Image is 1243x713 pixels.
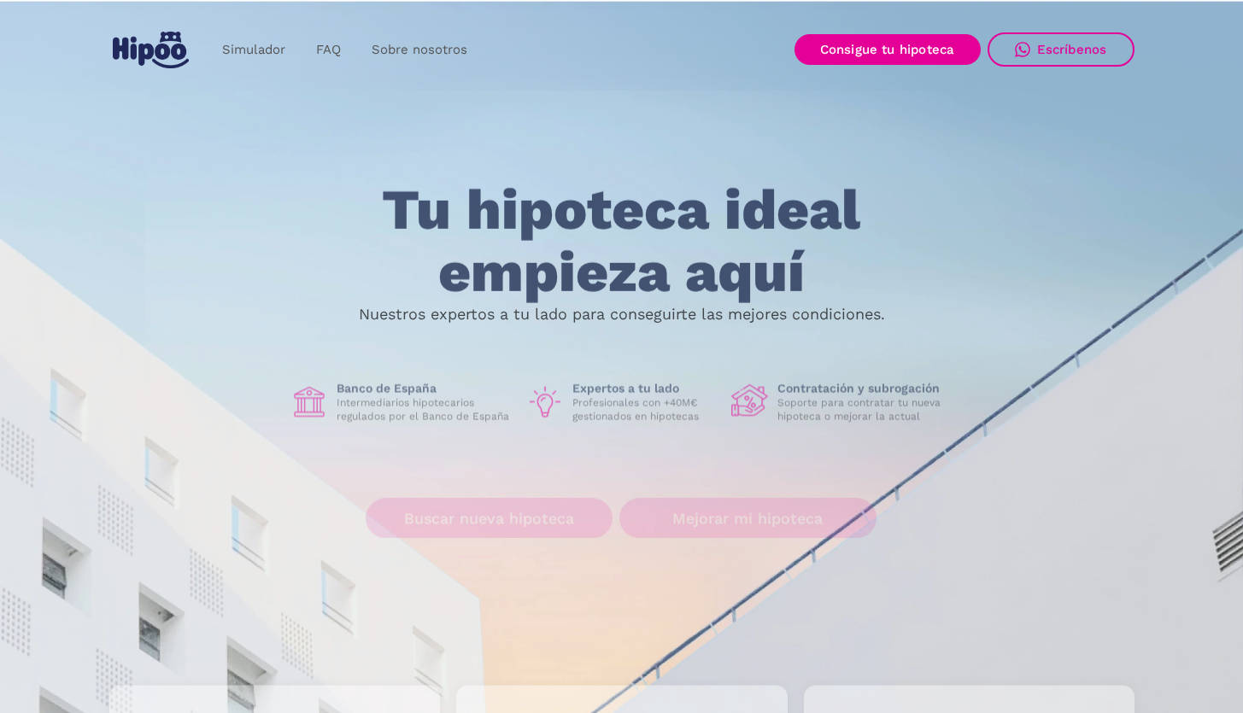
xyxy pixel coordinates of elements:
p: Profesionales con +40M€ gestionados en hipotecas [572,396,718,424]
a: Escríbenos [988,32,1135,67]
a: Sobre nosotros [356,33,483,67]
h1: Contratación y subrogación [777,381,953,396]
h1: Banco de España [337,381,513,396]
a: Mejorar mi hipoteca [619,499,877,539]
h1: Expertos a tu lado [572,381,718,396]
p: Nuestros expertos a tu lado para conseguirte las mejores condiciones. [359,307,885,321]
div: Escríbenos [1037,42,1107,57]
a: Consigue tu hipoteca [794,34,981,65]
h1: Tu hipoteca ideal empieza aquí [297,179,945,303]
a: Buscar nueva hipoteca [366,499,613,539]
a: home [109,25,193,75]
p: Soporte para contratar tu nueva hipoteca o mejorar la actual [777,396,953,424]
a: Simulador [207,33,301,67]
p: Intermediarios hipotecarios regulados por el Banco de España [337,396,513,424]
a: FAQ [301,33,356,67]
